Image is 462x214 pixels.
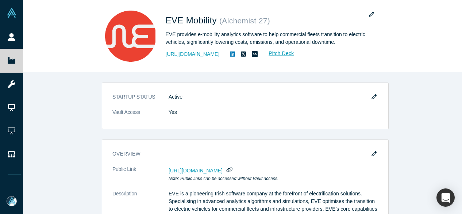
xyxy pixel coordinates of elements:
[169,93,378,101] dd: Active
[7,8,17,18] img: Alchemist Vault Logo
[112,150,368,158] h3: overview
[169,108,378,116] dd: Yes
[169,168,223,173] span: [URL][DOMAIN_NAME]
[166,15,219,25] span: EVE Mobility
[261,49,294,58] a: Pitch Deck
[112,93,169,108] dt: STARTUP STATUS
[166,31,370,46] div: EVE provides e-mobility analytics software to help commercial fleets transition to electric vehic...
[166,50,220,58] a: [URL][DOMAIN_NAME]
[112,108,169,124] dt: Vault Access
[169,176,278,181] em: Note: Public links can be accessed without Vault access.
[104,11,155,62] img: EVE Mobility's Logo
[112,165,136,173] span: Public Link
[219,16,270,25] small: ( Alchemist 27 )
[7,196,17,206] img: Mia Scott's Account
